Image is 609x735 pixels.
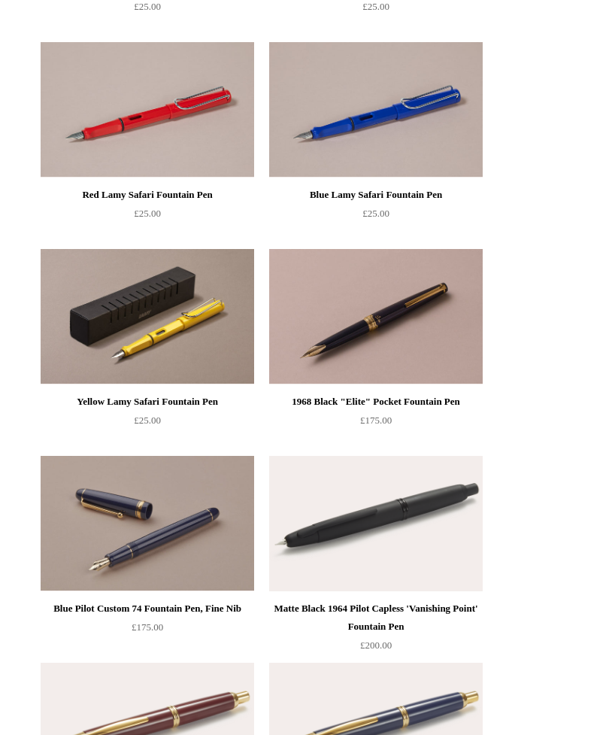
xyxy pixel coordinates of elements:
a: Blue Pilot Custom 74 Fountain Pen, Fine Nib Blue Pilot Custom 74 Fountain Pen, Fine Nib [41,456,254,591]
a: Red Lamy Safari Fountain Pen Red Lamy Safari Fountain Pen [41,42,254,178]
a: Yellow Lamy Safari Fountain Pen £25.00 [41,393,254,454]
span: £25.00 [134,415,161,426]
a: Yellow Lamy Safari Fountain Pen Yellow Lamy Safari Fountain Pen [41,249,254,384]
a: Red Lamy Safari Fountain Pen £25.00 [41,186,254,248]
a: Matte Black 1964 Pilot Capless 'Vanishing Point' Fountain Pen £200.00 [269,600,483,661]
span: £200.00 [360,639,392,651]
div: Matte Black 1964 Pilot Capless 'Vanishing Point' Fountain Pen [273,600,479,636]
a: 1968 Black "Elite" Pocket Fountain Pen £175.00 [269,393,483,454]
a: Blue Pilot Custom 74 Fountain Pen, Fine Nib £175.00 [41,600,254,661]
img: Matte Black 1964 Pilot Capless 'Vanishing Point' Fountain Pen [269,456,483,591]
div: 1968 Black "Elite" Pocket Fountain Pen [273,393,479,411]
a: Matte Black 1964 Pilot Capless 'Vanishing Point' Fountain Pen Matte Black 1964 Pilot Capless 'Van... [269,456,483,591]
a: Blue Lamy Safari Fountain Pen Blue Lamy Safari Fountain Pen [269,42,483,178]
img: Yellow Lamy Safari Fountain Pen [41,249,254,384]
div: Red Lamy Safari Fountain Pen [44,186,250,204]
span: £25.00 [362,1,389,12]
div: Blue Pilot Custom 74 Fountain Pen, Fine Nib [44,600,250,618]
span: £175.00 [360,415,392,426]
img: 1968 Black "Elite" Pocket Fountain Pen [269,249,483,384]
div: Yellow Lamy Safari Fountain Pen [44,393,250,411]
div: Blue Lamy Safari Fountain Pen [273,186,479,204]
img: Blue Pilot Custom 74 Fountain Pen, Fine Nib [41,456,254,591]
a: Blue Lamy Safari Fountain Pen £25.00 [269,186,483,248]
a: 1968 Black "Elite" Pocket Fountain Pen 1968 Black "Elite" Pocket Fountain Pen [269,249,483,384]
span: £25.00 [134,208,161,219]
img: Red Lamy Safari Fountain Pen [41,42,254,178]
span: £25.00 [134,1,161,12]
span: £175.00 [132,621,163,633]
span: £25.00 [362,208,389,219]
img: Blue Lamy Safari Fountain Pen [269,42,483,178]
